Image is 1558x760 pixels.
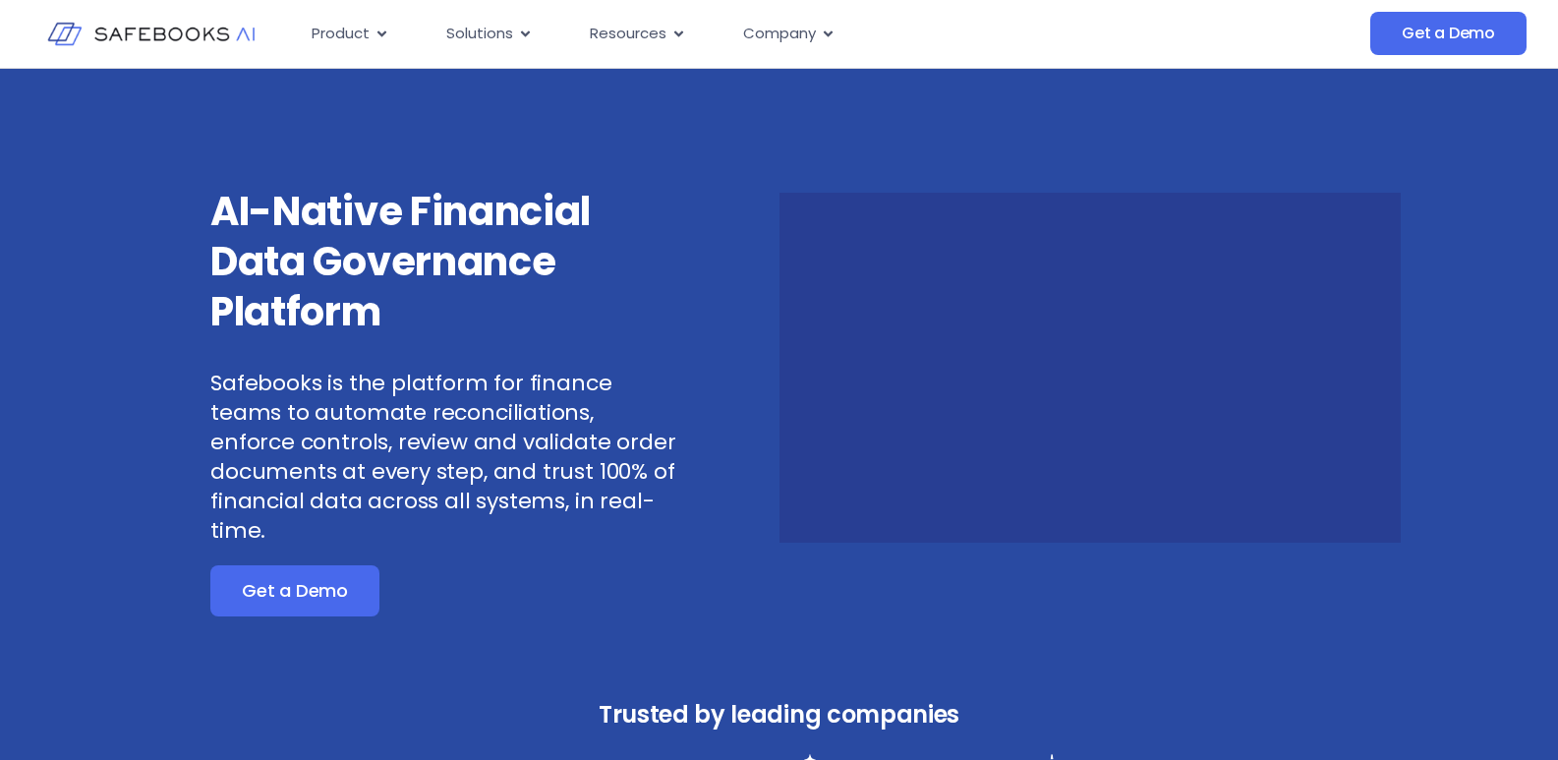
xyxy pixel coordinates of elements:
[590,23,666,45] span: Resources
[210,565,379,616] a: Get a Demo
[296,15,1185,53] div: Menu Toggle
[743,23,816,45] span: Company
[210,369,676,546] p: Safebooks is the platform for finance teams to automate reconciliations, enforce controls, review...
[210,187,676,337] h3: AI-Native Financial Data Governance Platform
[296,15,1185,53] nav: Menu
[312,23,370,45] span: Product
[472,695,1087,734] h3: Trusted by leading companies
[1402,24,1495,43] span: Get a Demo
[242,581,348,601] span: Get a Demo
[1370,12,1527,55] a: Get a Demo
[446,23,513,45] span: Solutions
